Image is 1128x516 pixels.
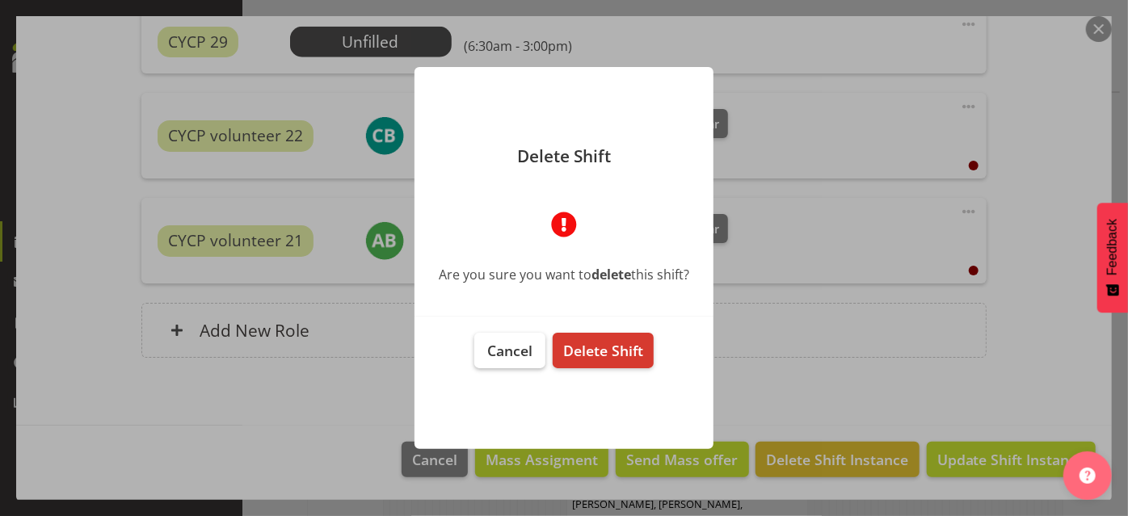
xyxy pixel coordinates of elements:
p: Delete Shift [431,148,697,165]
img: help-xxl-2.png [1080,468,1096,484]
span: Feedback [1105,219,1120,275]
button: Delete Shift [553,333,654,368]
span: Delete Shift [563,341,643,360]
b: delete [591,266,631,283]
span: Cancel [487,341,532,360]
button: Cancel [474,333,545,368]
button: Feedback - Show survey [1097,203,1128,313]
div: Are you sure you want to this shift? [439,265,689,284]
